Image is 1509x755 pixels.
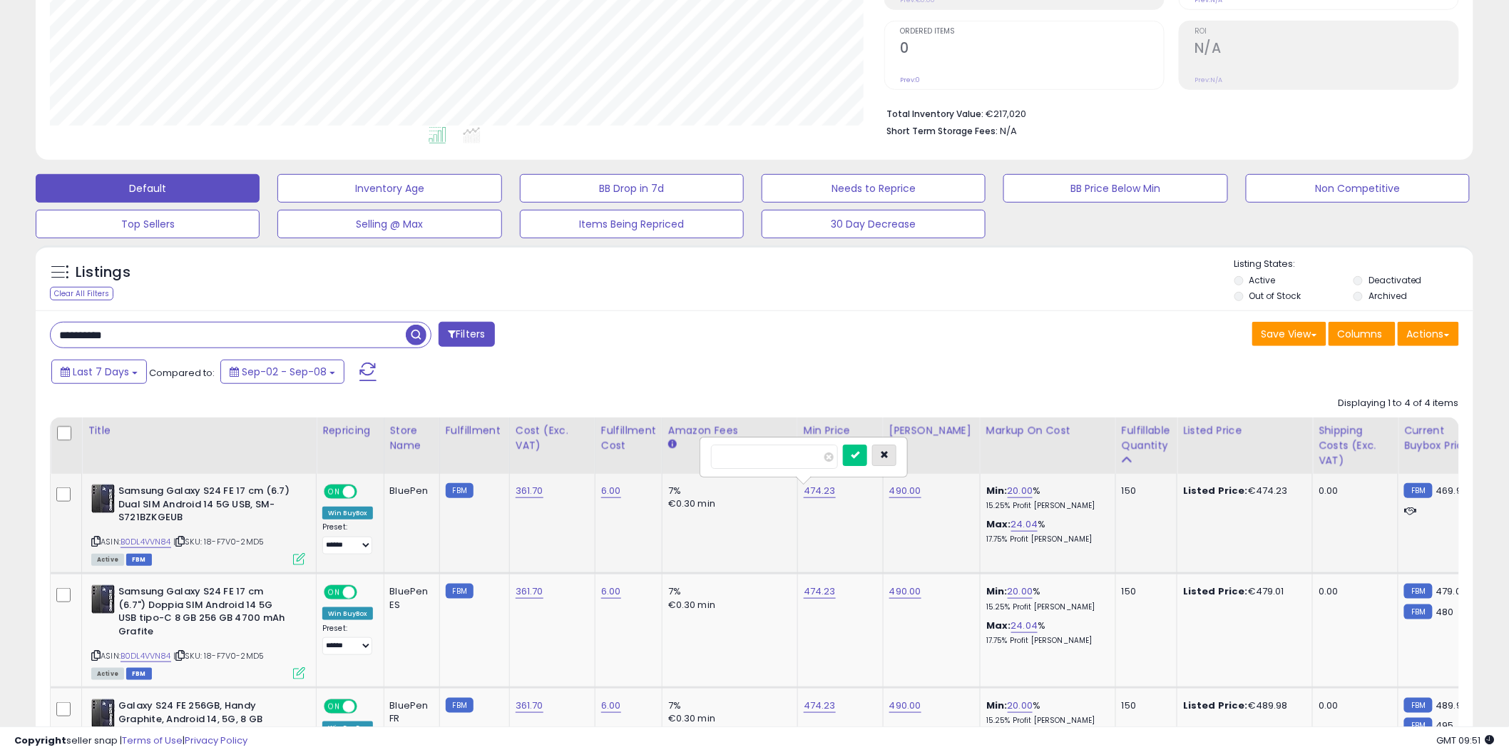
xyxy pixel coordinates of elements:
[1011,619,1038,633] a: 24.04
[1183,484,1248,497] b: Listed Price:
[1183,485,1301,497] div: €474.23
[91,585,115,614] img: 31YtuBTyT6L._SL40_.jpg
[668,423,792,438] div: Amazon Fees
[804,584,836,599] a: 474.23
[1008,484,1033,498] a: 20.00
[886,125,998,137] b: Short Term Storage Fees:
[889,699,921,713] a: 490.00
[986,501,1105,511] p: 15.25% Profit [PERSON_NAME]
[126,668,152,680] span: FBM
[14,734,66,747] strong: Copyright
[520,174,744,203] button: BB Drop in 7d
[516,584,543,599] a: 361.70
[277,174,501,203] button: Inventory Age
[668,699,787,712] div: 7%
[1183,585,1301,598] div: €479.01
[149,366,215,380] span: Compared to:
[986,585,1105,612] div: %
[91,485,115,513] img: 31YtuBTyT6L._SL40_.jpg
[889,484,921,498] a: 490.00
[220,360,344,384] button: Sep-02 - Sep-08
[1436,484,1468,497] span: 469.99
[185,734,247,747] a: Privacy Policy
[1183,584,1248,598] b: Listed Price:
[173,650,264,662] span: | SKU: 18-F7V0-2MD5
[889,584,921,599] a: 490.00
[126,554,152,566] span: FBM
[900,28,1164,36] span: Ordered Items
[446,698,474,713] small: FBM
[986,485,1105,511] div: %
[1011,517,1038,532] a: 24.04
[1003,174,1227,203] button: BB Price Below Min
[242,365,327,379] span: Sep-02 - Sep-08
[1122,485,1166,497] div: 150
[762,210,986,238] button: 30 Day Decrease
[900,76,920,84] small: Prev: 0
[601,584,621,599] a: 6.00
[355,486,378,498] span: OFF
[1122,423,1171,453] div: Fulfillable Quantity
[88,423,310,438] div: Title
[1122,585,1166,598] div: 150
[1398,322,1459,346] button: Actions
[668,438,677,451] small: Amazon Fees.
[1404,698,1432,713] small: FBM
[516,484,543,498] a: 361.70
[91,699,115,728] img: 31YtuBTyT6L._SL40_.jpg
[36,210,260,238] button: Top Sellers
[1436,699,1468,712] span: 489.98
[355,701,378,713] span: OFF
[50,287,113,300] div: Clear All Filters
[446,584,474,599] small: FBM
[601,484,621,498] a: 6.00
[1404,604,1432,619] small: FBM
[900,40,1164,59] h2: 0
[762,174,986,203] button: Needs to Reprice
[322,522,373,554] div: Preset:
[439,322,494,347] button: Filters
[1319,585,1387,598] div: 0.00
[668,485,787,497] div: 7%
[390,699,429,725] div: BluePen FR
[1249,274,1276,286] label: Active
[1183,699,1248,712] b: Listed Price:
[1404,483,1432,498] small: FBM
[986,636,1105,646] p: 17.75% Profit [PERSON_NAME]
[76,263,131,283] h5: Listings
[986,518,1105,544] div: %
[390,423,434,453] div: Store Name
[986,584,1008,598] b: Min:
[804,699,836,713] a: 474.23
[1122,699,1166,712] div: 150
[980,417,1115,474] th: The percentage added to the cost of goods (COGS) that forms the calculator for Min & Max prices.
[1339,397,1459,410] div: Displaying 1 to 4 of 4 items
[355,587,378,599] span: OFF
[73,365,129,379] span: Last 7 Days
[118,485,292,528] b: Samsung Galaxy S24 FE 17 cm (6.7) Dual SIM Android 14 5G USB, SM-S721BZKGEUB
[1436,605,1454,619] span: 480
[986,619,1105,646] div: %
[668,497,787,510] div: €0.30 min
[1369,274,1422,286] label: Deactivated
[1249,290,1301,302] label: Out of Stock
[390,585,429,611] div: BluePen ES
[1329,322,1396,346] button: Columns
[986,699,1105,726] div: %
[322,507,373,520] div: Win BuyBox
[1437,734,1495,747] span: 2025-09-16 09:51 GMT
[1404,584,1432,599] small: FBM
[118,699,292,729] b: Galaxy S24 FE 256GB, Handy Graphite, Android 14, 5G, 8 GB
[91,485,305,564] div: ASIN:
[121,536,171,548] a: B0DL4VVN84
[516,699,543,713] a: 361.70
[91,668,124,680] span: All listings currently available for purchase on Amazon
[601,423,656,453] div: Fulfillment Cost
[1183,699,1301,712] div: €489.98
[390,485,429,497] div: BluePen
[986,423,1110,438] div: Markup on Cost
[446,483,474,498] small: FBM
[36,174,260,203] button: Default
[889,423,974,438] div: [PERSON_NAME]
[986,484,1008,497] b: Min:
